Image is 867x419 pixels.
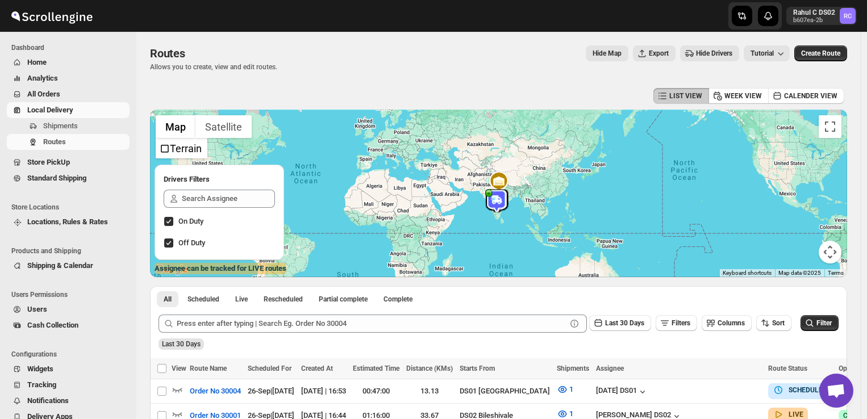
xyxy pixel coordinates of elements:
[157,139,206,157] li: Terrain
[27,58,47,66] span: Home
[680,45,739,61] button: Hide Drivers
[27,217,108,226] span: Locations, Rules & Rates
[27,106,73,114] span: Local Delivery
[7,55,130,70] button: Home
[773,384,827,396] button: SCHEDULED
[7,86,130,102] button: All Orders
[164,295,172,304] span: All
[11,246,131,255] span: Products and Shipping
[182,190,275,208] input: Search Assignee
[27,396,69,405] span: Notifications
[27,305,47,313] span: Users
[7,361,130,377] button: Widgets
[7,317,130,333] button: Cash Collection
[183,382,248,400] button: Order No 30004
[7,393,130,409] button: Notifications
[696,49,732,58] span: Hide Drivers
[353,364,399,372] span: Estimated Time
[460,386,550,397] div: DS01 [GEOGRAPHIC_DATA]
[569,385,573,393] span: 1
[828,270,844,276] a: Terms (opens in new tab)
[43,137,66,146] span: Routes
[569,409,573,418] span: 1
[7,301,130,317] button: Users
[155,263,286,274] label: Assignee can be tracked for LIVE routes
[190,364,227,372] span: Route Name
[768,88,844,104] button: CALENDER VIEW
[789,386,827,394] b: SCHEDULED
[596,364,624,372] span: Assignee
[11,290,131,299] span: Users Permissions
[816,319,832,327] span: Filter
[178,217,203,225] span: On Duty
[190,386,241,397] span: Order No 30004
[708,88,769,104] button: WEEK VIEW
[406,386,453,397] div: 13.13
[653,88,709,104] button: LIST VIEW
[156,115,195,138] button: Show street map
[153,262,190,277] a: Open this area in Google Maps (opens a new window)
[27,261,93,270] span: Shipping & Calendar
[195,115,252,138] button: Show satellite imagery
[772,319,785,327] span: Sort
[778,270,821,276] span: Map data ©2025
[672,319,690,327] span: Filters
[178,238,205,247] span: Off Duty
[406,364,453,372] span: Distance (KMs)
[11,43,131,52] span: Dashboard
[557,364,589,372] span: Shipments
[27,321,78,329] span: Cash Collection
[840,8,856,24] span: Rahul C DS02
[633,45,676,61] button: Export
[702,315,752,331] button: Columns
[819,115,841,138] button: Toggle fullscreen view
[43,121,78,130] span: Shipments
[150,47,185,60] span: Routes
[801,315,839,331] button: Filter
[27,90,60,98] span: All Orders
[656,315,697,331] button: Filters
[11,203,131,212] span: Store Locations
[177,315,566,333] input: Press enter after typing | Search Eg. Order No 30004
[164,174,275,185] h2: Drivers Filters
[669,91,702,100] span: LIST VIEW
[153,262,190,277] img: Google
[723,269,772,277] button: Keyboard shortcuts
[784,91,837,100] span: CALENDER VIEW
[264,295,303,304] span: Rescheduled
[801,49,840,58] span: Create Route
[793,8,835,17] p: Rahul C DS02
[460,364,495,372] span: Starts From
[819,374,853,408] div: Open chat
[589,315,651,331] button: Last 30 Days
[744,45,790,61] button: Tutorial
[7,70,130,86] button: Analytics
[768,364,807,372] span: Route Status
[649,49,669,58] span: Export
[593,49,622,58] span: Hide Map
[596,386,648,397] div: [DATE] DS01
[27,158,70,166] span: Store PickUp
[756,315,791,331] button: Sort
[9,2,94,30] img: ScrollEngine
[11,350,131,359] span: Configurations
[751,49,774,58] span: Tutorial
[384,295,412,304] span: Complete
[586,45,628,61] button: Map action label
[150,62,277,72] p: Allows you to create, view and edit routes.
[27,380,56,389] span: Tracking
[550,380,580,399] button: 1
[157,291,178,307] button: All routes
[605,319,644,327] span: Last 30 Days
[235,295,248,304] span: Live
[724,91,762,100] span: WEEK VIEW
[170,143,202,154] label: Terrain
[27,364,53,373] span: Widgets
[793,17,835,24] p: b607ea-2b
[7,258,130,274] button: Shipping & Calendar
[172,364,186,372] span: View
[844,12,852,20] text: RC
[248,364,291,372] span: Scheduled For
[7,118,130,134] button: Shipments
[794,45,847,61] button: Create Route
